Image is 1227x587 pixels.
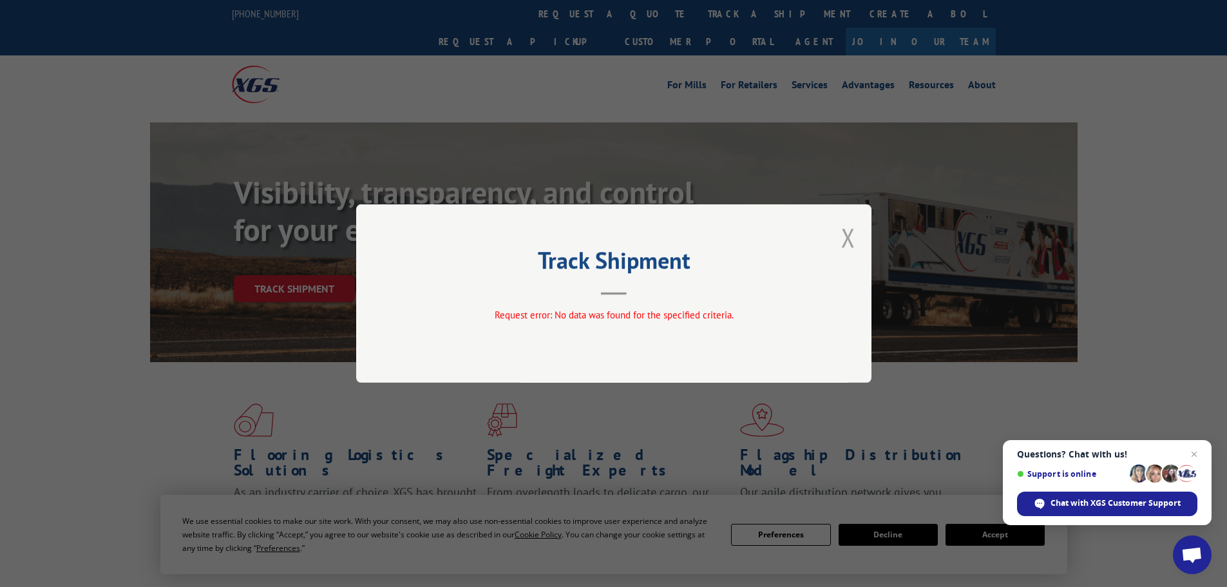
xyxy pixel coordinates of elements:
h2: Track Shipment [421,251,807,276]
div: Open chat [1173,535,1212,574]
span: Close chat [1186,447,1202,462]
div: Chat with XGS Customer Support [1017,492,1197,516]
span: Support is online [1017,469,1125,479]
span: Request error: No data was found for the specified criteria. [494,309,733,321]
span: Chat with XGS Customer Support [1051,497,1181,509]
button: Close modal [841,220,855,255]
span: Questions? Chat with us! [1017,449,1197,459]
